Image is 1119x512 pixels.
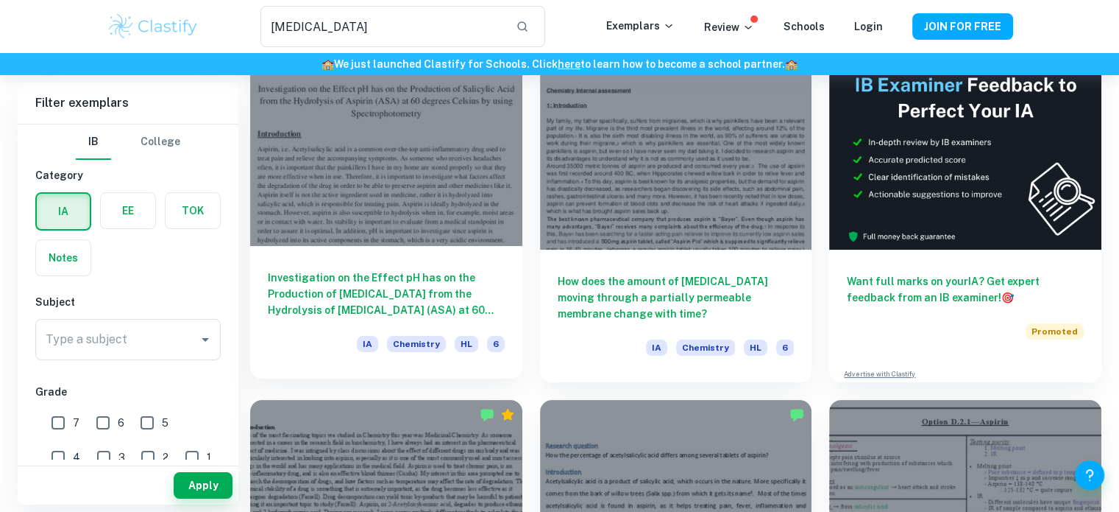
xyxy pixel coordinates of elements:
[268,270,505,318] h6: Investigation on the Effect pH has on the Production of [MEDICAL_DATA] from the Hydrolysis of [ME...
[18,83,238,124] h6: Filter exemplars
[322,58,334,70] span: 🏫
[387,336,446,352] span: Chemistry
[704,19,754,35] p: Review
[35,167,221,183] h6: Category
[676,340,735,356] span: Chemistry
[76,125,180,160] div: Filter type choice
[118,415,124,431] span: 6
[73,449,80,466] span: 4
[3,56,1116,72] h6: We just launched Clastify for Schools. Click to learn how to become a school partner.
[101,193,155,228] button: EE
[207,449,211,466] span: 1
[1001,292,1014,304] span: 🎯
[646,340,667,356] span: IA
[789,407,804,422] img: Marked
[785,58,797,70] span: 🏫
[162,415,168,431] span: 5
[260,6,503,47] input: Search for any exemplars...
[912,13,1013,40] button: JOIN FOR FREE
[357,336,378,352] span: IA
[76,125,111,160] button: IB
[35,294,221,310] h6: Subject
[480,407,494,422] img: Marked
[455,336,478,352] span: HL
[844,369,915,379] a: Advertise with Clastify
[500,407,515,422] div: Premium
[854,21,883,32] a: Login
[540,46,812,382] a: How does the amount of [MEDICAL_DATA] moving through a partially permeable membrane change with t...
[195,329,216,350] button: Open
[829,46,1101,382] a: Want full marks on yourIA? Get expert feedback from an IB examiner!PromotedAdvertise with Clastify
[829,46,1101,250] img: Thumbnail
[166,193,220,228] button: TOK
[141,125,180,160] button: College
[487,336,505,352] span: 6
[776,340,794,356] span: 6
[73,415,79,431] span: 7
[847,273,1084,306] h6: Want full marks on your IA ? Get expert feedback from an IB examiner!
[107,12,200,41] img: Clastify logo
[606,18,675,34] p: Exemplars
[118,449,125,466] span: 3
[1026,323,1084,340] span: Promoted
[1075,460,1104,490] button: Help and Feedback
[558,273,795,322] h6: How does the amount of [MEDICAL_DATA] moving through a partially permeable membrane change with t...
[250,46,522,382] a: Investigation on the Effect pH has on the Production of [MEDICAL_DATA] from the Hydrolysis of [ME...
[36,240,90,276] button: Notes
[35,384,221,400] h6: Grade
[174,472,232,499] button: Apply
[784,21,825,32] a: Schools
[744,340,767,356] span: HL
[558,58,580,70] a: here
[37,194,90,229] button: IA
[163,449,168,466] span: 2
